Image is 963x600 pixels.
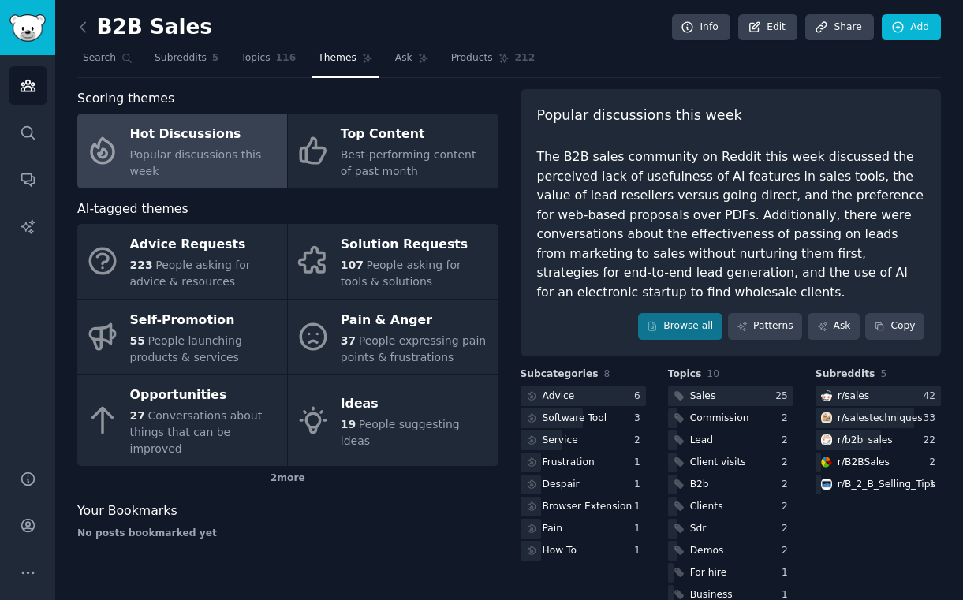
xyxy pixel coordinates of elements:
a: Sdr2 [668,519,793,539]
div: Sdr [690,522,707,536]
a: Subreddits5 [149,46,224,78]
span: 37 [341,334,356,347]
a: Themes [312,46,379,78]
span: 116 [276,51,297,65]
span: Your Bookmarks [77,501,177,521]
a: Demos2 [668,541,793,561]
div: r/ B_2_B_Selling_Tips [838,478,935,492]
div: Service [543,434,578,448]
a: Opportunities27Conversations about things that can be improved [77,375,287,466]
span: People launching products & services [130,334,242,363]
span: 8 [604,368,610,379]
a: Lead2 [668,430,793,450]
span: Conversations about things that can be improved [130,409,263,455]
div: 2 [929,456,941,470]
span: Products [451,51,493,65]
div: Pain & Anger [341,307,490,333]
span: 5 [212,51,219,65]
a: Top ContentBest-performing content of past month [288,114,498,188]
a: b2b_salesr/b2b_sales22 [816,430,941,450]
div: r/ sales [838,389,869,404]
span: Themes [318,51,356,65]
a: Browse all [638,313,722,340]
div: Lead [690,434,713,448]
div: 1 [634,478,646,492]
a: Client visits2 [668,453,793,472]
div: Commission [690,412,749,426]
span: 5 [880,368,886,379]
div: 2 [782,522,793,536]
div: Browser Extension [543,500,633,514]
span: Subreddits [155,51,207,65]
span: Best-performing content of past month [341,148,476,177]
div: 2 [782,500,793,514]
span: Ask [395,51,412,65]
div: 1 [929,478,941,492]
a: Topics116 [235,46,301,78]
div: 2 [634,434,646,448]
div: How To [543,544,577,558]
a: B_2_B_Selling_Tipsr/B_2_B_Selling_Tips1 [816,475,941,494]
a: Add [882,14,941,41]
span: Subcategories [521,367,599,382]
span: 55 [130,334,145,347]
div: Despair [543,478,580,492]
a: Commission2 [668,408,793,428]
div: Opportunities [130,383,279,408]
div: r/ salestechniques [838,412,923,426]
span: Subreddits [816,367,875,382]
div: 2 more [77,466,498,491]
a: Advice Requests223People asking for advice & resources [77,224,287,299]
a: Share [805,14,873,41]
div: 2 [782,544,793,558]
div: 3 [634,412,646,426]
a: Ideas19People suggesting ideas [288,375,498,466]
span: 19 [341,418,356,430]
a: Search [77,46,138,78]
div: 22 [923,434,941,448]
div: 33 [923,412,941,426]
div: Advice [543,389,575,404]
div: 1 [634,544,646,558]
div: 2 [782,434,793,448]
span: 223 [130,259,153,271]
div: Top Content [341,122,490,147]
button: Copy [865,313,924,340]
div: B2b [690,478,709,492]
a: salestechniquesr/salestechniques33 [816,408,941,428]
span: People suggesting ideas [341,418,460,447]
span: Topics [241,51,270,65]
div: 1 [634,522,646,536]
span: 27 [130,409,145,422]
span: 10 [707,368,719,379]
div: r/ B2BSales [838,456,890,470]
span: People asking for tools & solutions [341,259,461,288]
a: Frustration1 [521,453,646,472]
a: Service2 [521,430,646,450]
div: 1 [634,500,646,514]
a: Ask [390,46,435,78]
a: Browser Extension1 [521,497,646,516]
a: Patterns [728,313,802,340]
a: salesr/sales42 [816,386,941,406]
div: No posts bookmarked yet [77,527,498,541]
div: Sales [690,389,716,404]
a: Clients2 [668,497,793,516]
a: Ask [808,313,860,340]
div: 42 [923,389,941,404]
div: Client visits [690,456,746,470]
div: Solution Requests [341,233,490,258]
div: Hot Discussions [130,122,279,147]
a: Advice6 [521,386,646,406]
img: GummySearch logo [9,14,46,42]
div: 2 [782,456,793,470]
a: For hire1 [668,563,793,583]
span: 212 [515,51,536,65]
span: People expressing pain points & frustrations [341,334,486,363]
div: 1 [634,456,646,470]
div: 1 [782,566,793,580]
a: Pain & Anger37People expressing pain points & frustrations [288,300,498,375]
div: Clients [690,500,723,514]
span: Popular discussions this week [537,106,742,125]
div: Software Tool [543,412,607,426]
